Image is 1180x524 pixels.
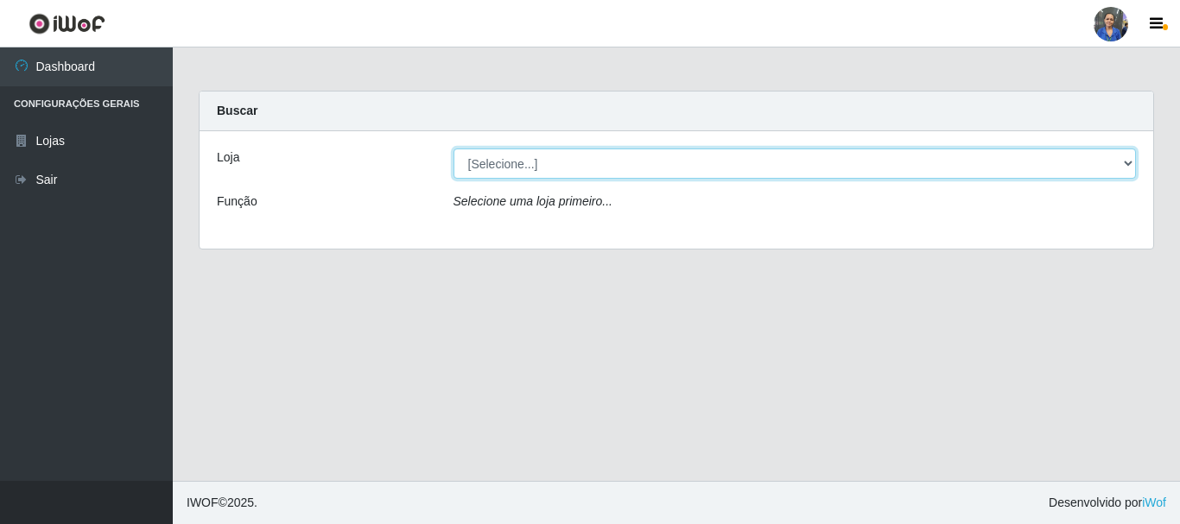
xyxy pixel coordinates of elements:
[187,494,257,512] span: © 2025 .
[217,193,257,211] label: Função
[1142,496,1166,509] a: iWof
[1049,494,1166,512] span: Desenvolvido por
[29,13,105,35] img: CoreUI Logo
[217,148,239,167] label: Loja
[187,496,219,509] span: IWOF
[217,104,257,117] strong: Buscar
[454,194,612,208] i: Selecione uma loja primeiro...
